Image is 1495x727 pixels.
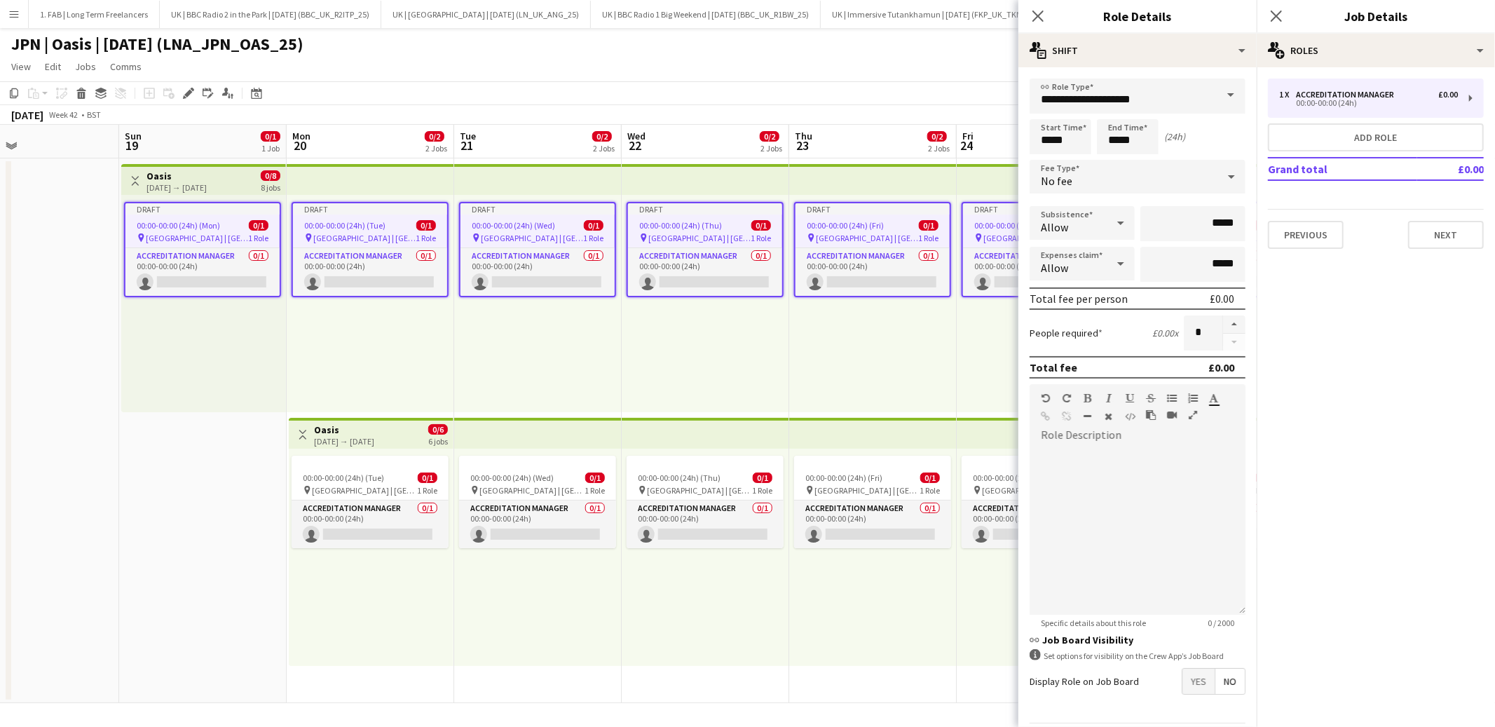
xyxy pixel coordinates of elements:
[290,137,310,154] span: 20
[292,456,449,548] div: 00:00-00:00 (24h) (Tue)0/1 [GEOGRAPHIC_DATA] | [GEOGRAPHIC_DATA], [GEOGRAPHIC_DATA]1 RoleAccredit...
[794,456,951,548] app-job-card: 00:00-00:00 (24h) (Fri)0/1 [GEOGRAPHIC_DATA] | [GEOGRAPHIC_DATA], [GEOGRAPHIC_DATA]1 RoleAccredit...
[481,233,583,243] span: [GEOGRAPHIC_DATA] | [GEOGRAPHIC_DATA], [GEOGRAPHIC_DATA]
[418,473,437,483] span: 0/1
[75,60,96,73] span: Jobs
[45,60,61,73] span: Edit
[1209,393,1219,404] button: Text Color
[1188,393,1198,404] button: Ordered List
[104,57,147,76] a: Comms
[796,248,950,296] app-card-role: Accreditation Manager0/100:00-00:00 (24h)
[794,202,951,297] app-job-card: Draft00:00-00:00 (24h) (Fri)0/1 [GEOGRAPHIC_DATA] | [GEOGRAPHIC_DATA], [GEOGRAPHIC_DATA]1 RoleAcc...
[962,456,1119,548] div: 00:00-00:00 (24h) (Sat)0/1 [GEOGRAPHIC_DATA] | [GEOGRAPHIC_DATA], [GEOGRAPHIC_DATA]1 RoleAccredit...
[963,248,1117,296] app-card-role: Accreditation Manager0/100:00-00:00 (24h)
[312,485,417,496] span: [GEOGRAPHIC_DATA] | [GEOGRAPHIC_DATA], [GEOGRAPHIC_DATA]
[1164,130,1185,143] div: (24h)
[479,485,585,496] span: [GEOGRAPHIC_DATA] | [GEOGRAPHIC_DATA], [GEOGRAPHIC_DATA]
[261,181,280,193] div: 8 jobs
[795,130,812,142] span: Thu
[1152,327,1178,339] div: £0.00 x
[974,220,1054,231] span: 00:00-00:00 (24h) (Sat)
[814,485,920,496] span: [GEOGRAPHIC_DATA] | [GEOGRAPHIC_DATA], [GEOGRAPHIC_DATA]
[124,202,281,297] app-job-card: Draft00:00-00:00 (24h) (Mon)0/1 [GEOGRAPHIC_DATA] | [GEOGRAPHIC_DATA], [GEOGRAPHIC_DATA]1 RoleAcc...
[1146,393,1156,404] button: Strikethrough
[11,108,43,122] div: [DATE]
[627,202,784,297] app-job-card: Draft00:00-00:00 (24h) (Thu)0/1 [GEOGRAPHIC_DATA] | [GEOGRAPHIC_DATA], [GEOGRAPHIC_DATA]1 RoleAcc...
[920,485,940,496] span: 1 Role
[11,60,31,73] span: View
[752,485,772,496] span: 1 Role
[1030,634,1245,646] h3: Job Board Visibility
[248,233,268,243] span: 1 Role
[1125,411,1135,422] button: HTML Code
[39,57,67,76] a: Edit
[1030,618,1157,628] span: Specific details about this role
[1210,292,1234,306] div: £0.00
[137,220,220,231] span: 00:00-00:00 (24h) (Mon)
[110,60,142,73] span: Comms
[428,424,448,435] span: 0/6
[805,473,882,483] span: 00:00-00:00 (24h) (Fri)
[585,473,605,483] span: 0/1
[459,456,616,548] div: 00:00-00:00 (24h) (Wed)0/1 [GEOGRAPHIC_DATA] | [GEOGRAPHIC_DATA], [GEOGRAPHIC_DATA]1 RoleAccredit...
[460,203,615,215] div: Draft
[1146,409,1156,421] button: Paste as plain text
[1182,669,1215,694] span: Yes
[1030,327,1103,339] label: People required
[1041,174,1072,188] span: No fee
[816,233,918,243] span: [GEOGRAPHIC_DATA] | [GEOGRAPHIC_DATA], [GEOGRAPHIC_DATA]
[1196,618,1245,628] span: 0 / 2000
[1257,7,1495,25] h3: Job Details
[583,233,603,243] span: 1 Role
[261,143,280,154] div: 1 Job
[292,501,449,548] app-card-role: Accreditation Manager0/100:00-00:00 (24h)
[760,143,782,154] div: 2 Jobs
[304,220,385,231] span: 00:00-00:00 (24h) (Tue)
[314,436,374,447] div: [DATE] → [DATE]
[753,473,772,483] span: 0/1
[960,137,974,154] span: 24
[1030,292,1128,306] div: Total fee per person
[751,233,771,243] span: 1 Role
[69,57,102,76] a: Jobs
[638,473,721,483] span: 00:00-00:00 (24h) (Thu)
[627,130,646,142] span: Wed
[293,248,447,296] app-card-role: Accreditation Manager0/100:00-00:00 (24h)
[29,1,160,28] button: 1. FAB | Long Term Freelancers
[647,485,752,496] span: [GEOGRAPHIC_DATA] | [GEOGRAPHIC_DATA], [GEOGRAPHIC_DATA]
[1030,360,1077,374] div: Total fee
[146,182,207,193] div: [DATE] → [DATE]
[760,131,779,142] span: 0/2
[125,203,280,215] div: Draft
[249,220,268,231] span: 0/1
[592,131,612,142] span: 0/2
[1268,221,1344,249] button: Previous
[639,220,722,231] span: 00:00-00:00 (24h) (Thu)
[1223,315,1245,334] button: Increase
[1188,409,1198,421] button: Fullscreen
[983,233,1086,243] span: [GEOGRAPHIC_DATA] | [GEOGRAPHIC_DATA], [GEOGRAPHIC_DATA]
[460,248,615,296] app-card-role: Accreditation Manager0/100:00-00:00 (24h)
[459,202,616,297] div: Draft00:00-00:00 (24h) (Wed)0/1 [GEOGRAPHIC_DATA] | [GEOGRAPHIC_DATA], [GEOGRAPHIC_DATA]1 RoleAcc...
[1167,409,1177,421] button: Insert video
[627,456,784,548] app-job-card: 00:00-00:00 (24h) (Thu)0/1 [GEOGRAPHIC_DATA] | [GEOGRAPHIC_DATA], [GEOGRAPHIC_DATA]1 RoleAccredit...
[314,423,374,436] h3: Oasis
[1438,90,1458,100] div: £0.00
[1279,100,1458,107] div: 00:00-00:00 (24h)
[982,485,1087,496] span: [GEOGRAPHIC_DATA] | [GEOGRAPHIC_DATA], [GEOGRAPHIC_DATA]
[1167,393,1177,404] button: Unordered List
[146,170,207,182] h3: Oasis
[1208,360,1234,374] div: £0.00
[962,202,1119,297] app-job-card: Draft00:00-00:00 (24h) (Sat)0/1 [GEOGRAPHIC_DATA] | [GEOGRAPHIC_DATA], [GEOGRAPHIC_DATA]1 RoleAcc...
[1279,90,1296,100] div: 1 x
[459,501,616,548] app-card-role: Accreditation Manager0/100:00-00:00 (24h)
[585,485,605,496] span: 1 Role
[470,473,554,483] span: 00:00-00:00 (24h) (Wed)
[417,485,437,496] span: 1 Role
[261,131,280,142] span: 0/1
[125,130,142,142] span: Sun
[292,202,449,297] app-job-card: Draft00:00-00:00 (24h) (Tue)0/1 [GEOGRAPHIC_DATA] | [GEOGRAPHIC_DATA], [GEOGRAPHIC_DATA]1 RoleAcc...
[292,130,310,142] span: Mon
